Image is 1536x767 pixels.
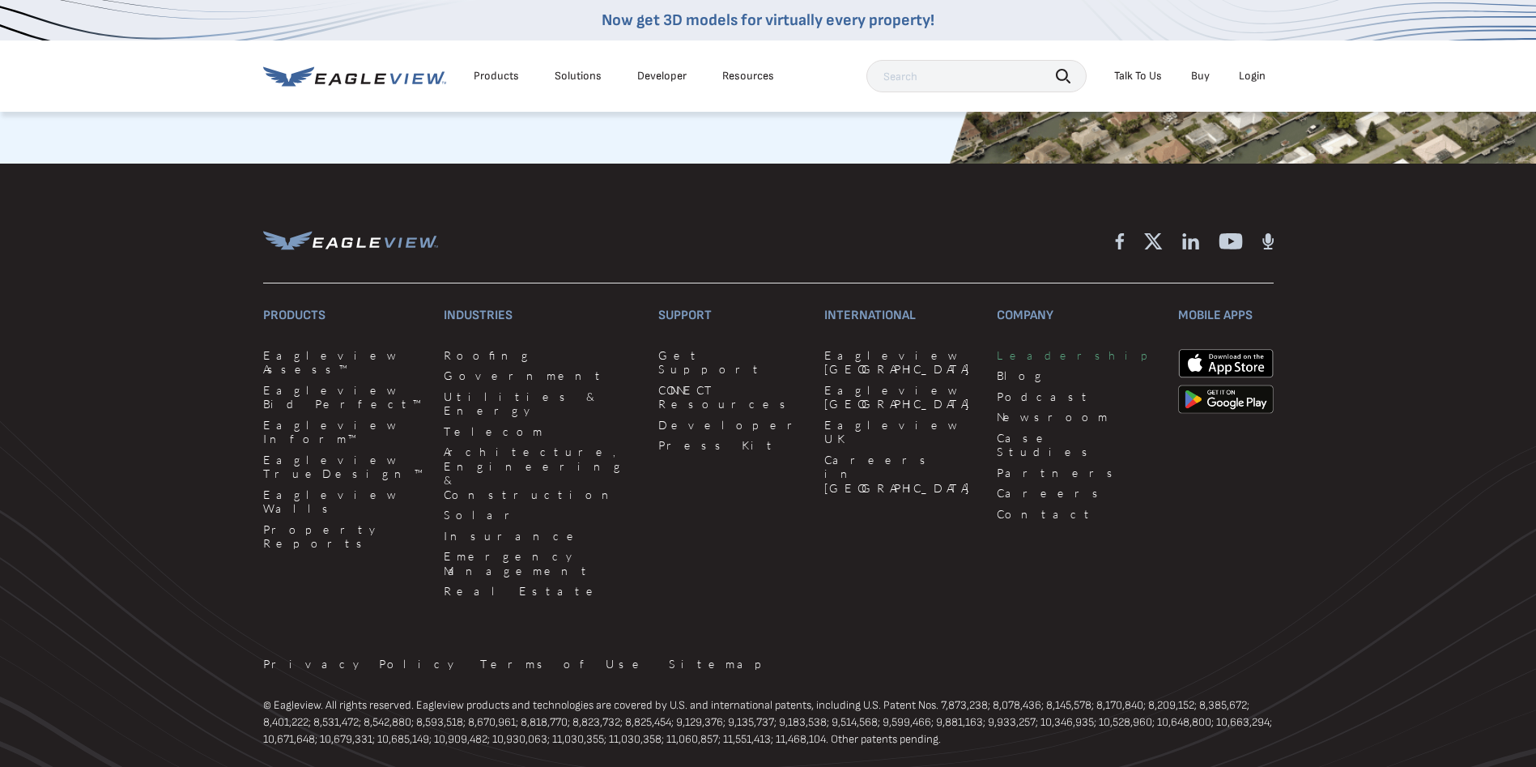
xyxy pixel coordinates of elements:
p: © Eagleview. All rights reserved. Eagleview products and technologies are covered by U.S. and int... [263,697,1274,748]
div: Login [1239,69,1266,83]
img: google-play-store_b9643a.png [1178,385,1274,414]
h3: Products [263,303,424,329]
a: Government [444,369,639,383]
a: Eagleview TrueDesign™ [263,453,424,481]
a: Blog [997,369,1159,383]
h3: Industries [444,303,639,329]
a: Eagleview UK [824,418,977,446]
a: Podcast [997,390,1159,404]
a: Eagleview Walls [263,488,424,516]
a: CONNECT Resources [658,383,805,411]
a: Careers [997,486,1159,501]
a: Property Reports [263,522,424,551]
a: Architecture, Engineering & Construction [444,445,639,501]
a: Solar [444,508,639,522]
img: apple-app-store.png [1178,348,1274,378]
a: Case Studies [997,431,1159,459]
a: Newsroom [997,410,1159,424]
div: Resources [722,69,774,83]
a: Utilities & Energy [444,390,639,418]
a: Leadership [997,348,1159,363]
a: Telecom [444,424,639,439]
a: Eagleview Bid Perfect™ [263,383,424,411]
div: Products [474,69,519,83]
h3: International [824,303,977,329]
a: Press Kit [658,438,805,453]
h3: Company [997,303,1159,329]
a: Get Support [658,348,805,377]
a: Eagleview Assess™ [263,348,424,377]
a: Real Estate [444,584,639,599]
a: Buy [1191,69,1210,83]
div: Talk To Us [1114,69,1162,83]
a: Developer [658,418,805,433]
a: Careers in [GEOGRAPHIC_DATA] [824,453,977,496]
h3: Mobile Apps [1178,303,1274,329]
a: Contact [997,507,1159,522]
a: Insurance [444,529,639,543]
h3: Support [658,303,805,329]
a: Emergency Management [444,549,639,577]
a: Developer [637,69,687,83]
a: Eagleview [GEOGRAPHIC_DATA] [824,383,977,411]
input: Search [866,60,1087,92]
a: Privacy Policy [263,657,461,671]
a: Partners [997,466,1159,480]
div: Solutions [555,69,602,83]
a: Roofing [444,348,639,363]
a: Sitemap [669,657,772,671]
a: Eagleview Inform™ [263,418,424,446]
a: Terms of Use [480,657,649,671]
a: Now get 3D models for virtually every property! [602,11,934,30]
a: Eagleview [GEOGRAPHIC_DATA] [824,348,977,377]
